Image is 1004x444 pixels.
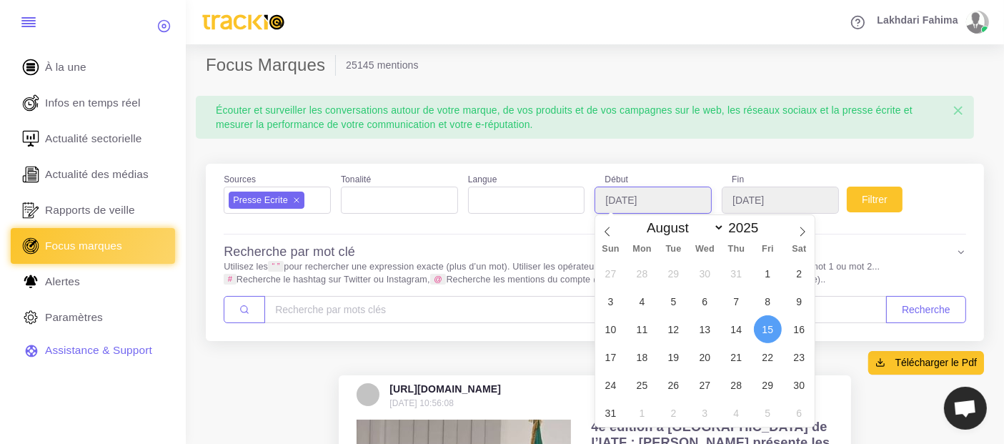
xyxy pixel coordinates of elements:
span: August 10, 2025 [597,315,625,343]
span: August 11, 2025 [628,315,656,343]
input: YYYY-MM-DD [595,187,712,214]
span: August 28, 2025 [722,371,750,399]
code: # [224,274,237,285]
span: August 27, 2025 [691,371,719,399]
span: August 5, 2025 [660,287,687,315]
span: Lakhdari Fahima [877,15,958,25]
img: focus-marques.svg [20,235,41,257]
span: Paramètres [45,310,103,325]
code: @ [430,274,447,285]
span: August 8, 2025 [754,287,782,315]
h5: [URL][DOMAIN_NAME] [389,383,501,395]
span: August 15, 2025 [754,315,782,343]
span: July 27, 2025 [597,260,625,287]
div: Écouter et surveiller les conversations autour de votre marque, de vos produits et de vos campagn... [206,96,964,139]
label: Tonalité [341,173,371,187]
span: Thu [721,245,752,254]
a: Infos en temps réel [11,85,175,121]
span: Focus marques [45,238,122,254]
span: Sat [783,245,815,254]
span: August 31, 2025 [597,399,625,427]
code: “ ” [268,261,284,272]
span: Actualité sectorielle [45,131,142,147]
span: Tue [658,245,690,254]
span: August 6, 2025 [691,287,719,315]
span: August 21, 2025 [722,343,750,371]
button: Filtrer [847,187,903,212]
span: August 16, 2025 [785,315,813,343]
span: July 28, 2025 [628,260,656,287]
p: Utilisez les pour rechercher une expression exacte (plus d’un mot). Utiliser les opérateur , pour... [224,260,966,286]
input: YYYY-MM-DD [722,187,839,214]
a: Alertes [11,264,175,300]
img: revue-live.svg [20,92,41,114]
label: Sources [224,173,256,187]
img: revue-sectorielle.svg [20,128,41,149]
img: revue-editorielle.svg [20,164,41,185]
span: Alertes [45,274,80,290]
span: August 13, 2025 [691,315,719,343]
span: Rapports de veille [45,202,135,218]
span: August 22, 2025 [754,343,782,371]
span: August 3, 2025 [597,287,625,315]
span: August 20, 2025 [691,343,719,371]
span: August 18, 2025 [628,343,656,371]
a: Actualité sectorielle [11,121,175,157]
button: Close [943,96,974,126]
img: avatar [966,11,985,34]
span: August 1, 2025 [754,260,782,287]
span: September 3, 2025 [691,399,719,427]
img: Alerte.svg [20,271,41,292]
li: 25145 mentions [346,58,419,72]
span: Télécharger le Pdf [895,355,977,370]
span: August 4, 2025 [628,287,656,315]
span: August 9, 2025 [785,287,813,315]
h4: Recherche par mot clé [224,245,355,260]
span: September 1, 2025 [628,399,656,427]
span: Sun [595,245,627,254]
span: Infos en temps réel [45,95,141,111]
span: July 29, 2025 [660,260,687,287]
label: Langue [468,173,497,187]
label: Début [595,173,712,187]
small: [DATE] 10:56:08 [389,398,454,408]
button: Recherche [886,296,966,323]
span: August 19, 2025 [660,343,687,371]
span: August 29, 2025 [754,371,782,399]
a: Lakhdari Fahima avatar [870,11,994,34]
span: Mon [627,245,658,254]
span: August 25, 2025 [628,371,656,399]
button: Télécharger le Pdf [868,351,984,374]
span: August 14, 2025 [722,315,750,343]
span: July 31, 2025 [722,260,750,287]
span: Assistance & Support [45,342,152,358]
span: August 23, 2025 [785,343,813,371]
img: trackio.svg [196,8,291,36]
label: Fin [722,173,839,187]
span: Actualité des médias [45,167,149,182]
span: × [953,99,964,122]
a: À la une [11,49,175,85]
span: Wed [690,245,721,254]
span: August 17, 2025 [597,343,625,371]
img: rapport_1.svg [20,199,41,221]
img: parametre.svg [20,307,41,328]
span: September 5, 2025 [754,399,782,427]
span: September 6, 2025 [785,399,813,427]
span: July 30, 2025 [691,260,719,287]
span: September 4, 2025 [722,399,750,427]
input: Amount [264,296,887,323]
span: August 2, 2025 [785,260,813,287]
input: Year [725,220,770,236]
a: Focus marques [11,228,175,264]
li: Presse Ecrite [229,192,304,209]
a: Rapports de veille [11,192,175,228]
a: Actualité des médias [11,157,175,192]
span: August 12, 2025 [660,315,687,343]
div: Ouvrir le chat [944,387,987,430]
span: August 7, 2025 [722,287,750,315]
span: August 26, 2025 [660,371,687,399]
a: Paramètres [11,300,175,335]
span: À la une [45,59,86,75]
span: Fri [752,245,784,254]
